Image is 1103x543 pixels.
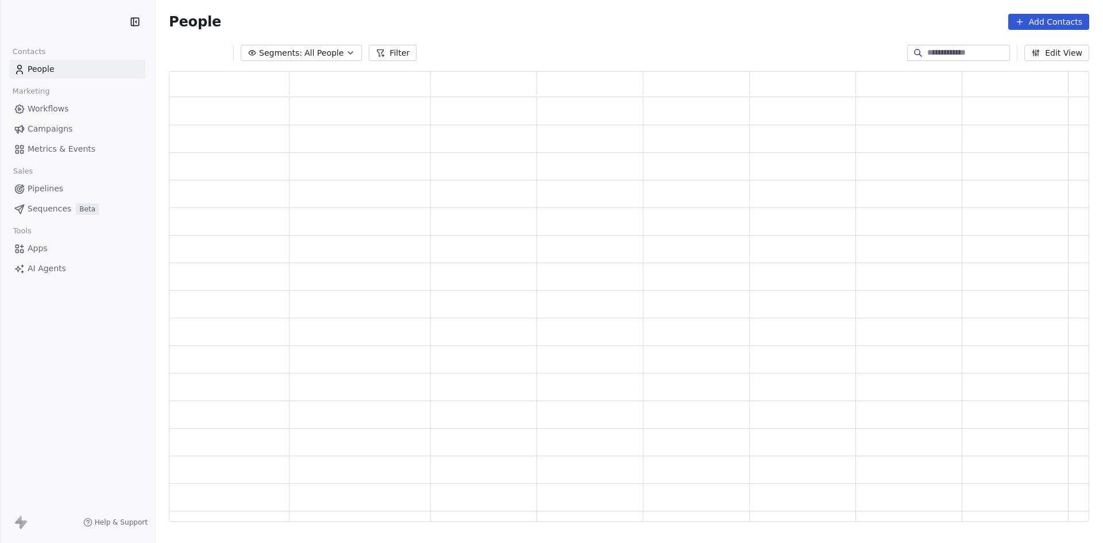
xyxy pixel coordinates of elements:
[28,203,71,215] span: Sequences
[76,203,99,215] span: Beta
[7,83,55,100] span: Marketing
[1008,14,1089,30] button: Add Contacts
[1024,45,1089,61] button: Edit View
[169,13,221,30] span: People
[28,183,63,195] span: Pipelines
[9,120,145,138] a: Campaigns
[7,43,51,60] span: Contacts
[9,199,145,218] a: SequencesBeta
[28,242,48,255] span: Apps
[28,63,55,75] span: People
[28,143,95,155] span: Metrics & Events
[95,518,148,527] span: Help & Support
[9,179,145,198] a: Pipelines
[9,259,145,278] a: AI Agents
[8,222,36,240] span: Tools
[369,45,416,61] button: Filter
[28,103,69,115] span: Workflows
[259,47,302,59] span: Segments:
[9,99,145,118] a: Workflows
[28,263,66,275] span: AI Agents
[9,239,145,258] a: Apps
[83,518,148,527] a: Help & Support
[28,123,72,135] span: Campaigns
[8,163,38,180] span: Sales
[304,47,344,59] span: All People
[9,140,145,159] a: Metrics & Events
[9,60,145,79] a: People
